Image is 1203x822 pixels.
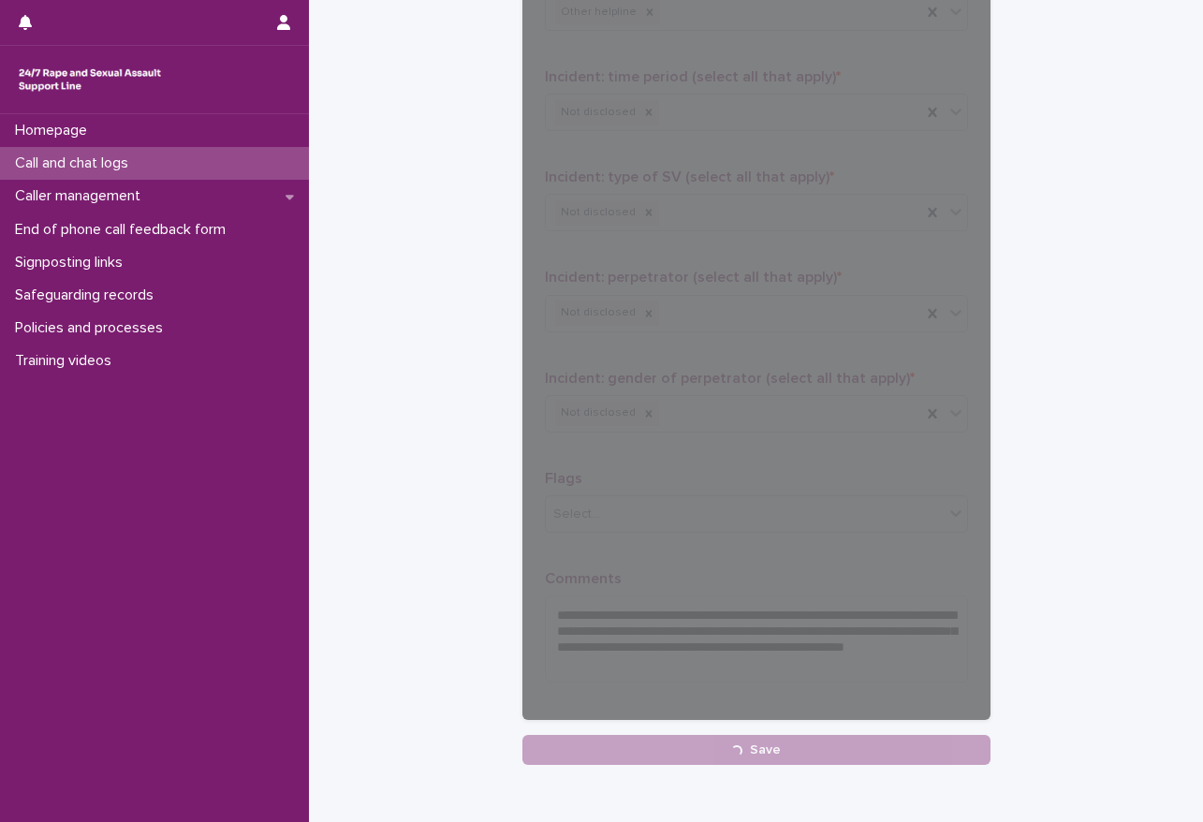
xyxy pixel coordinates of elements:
[750,743,781,756] span: Save
[15,61,165,98] img: rhQMoQhaT3yELyF149Cw
[522,735,990,765] button: Save
[7,154,143,172] p: Call and chat logs
[7,187,155,205] p: Caller management
[7,286,169,304] p: Safeguarding records
[7,319,178,337] p: Policies and processes
[7,122,102,139] p: Homepage
[7,352,126,370] p: Training videos
[7,254,138,272] p: Signposting links
[7,221,241,239] p: End of phone call feedback form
